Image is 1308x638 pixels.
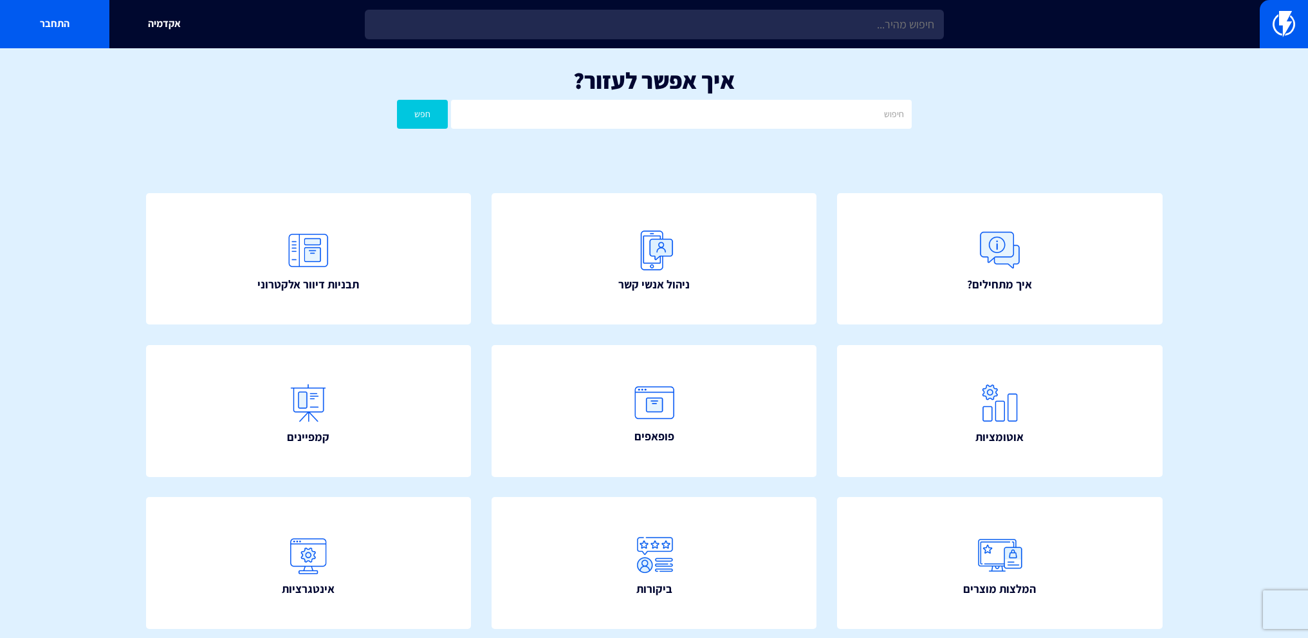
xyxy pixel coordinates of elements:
span: ביקורות [636,581,672,597]
a: איך מתחילים? [837,193,1163,325]
a: פופאפים [492,345,817,477]
a: ניהול אנשי קשר [492,193,817,325]
span: אינטגרציות [282,581,335,597]
a: אוטומציות [837,345,1163,477]
span: אוטומציות [975,429,1024,446]
input: חיפוש מהיר... [365,10,944,39]
span: המלצות מוצרים [963,581,1036,597]
a: תבניות דיוור אלקטרוני [146,193,472,325]
span: קמפיינים [287,429,329,446]
span: ניהול אנשי קשר [618,276,690,293]
span: איך מתחילים? [967,276,1032,293]
a: המלצות מוצרים [837,497,1163,629]
span: פופאפים [634,428,674,445]
h1: איך אפשר לעזור? [19,68,1289,93]
button: חפש [397,100,448,129]
input: חיפוש [451,100,911,129]
a: אינטגרציות [146,497,472,629]
a: קמפיינים [146,345,472,477]
span: תבניות דיוור אלקטרוני [257,276,359,293]
a: ביקורות [492,497,817,629]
